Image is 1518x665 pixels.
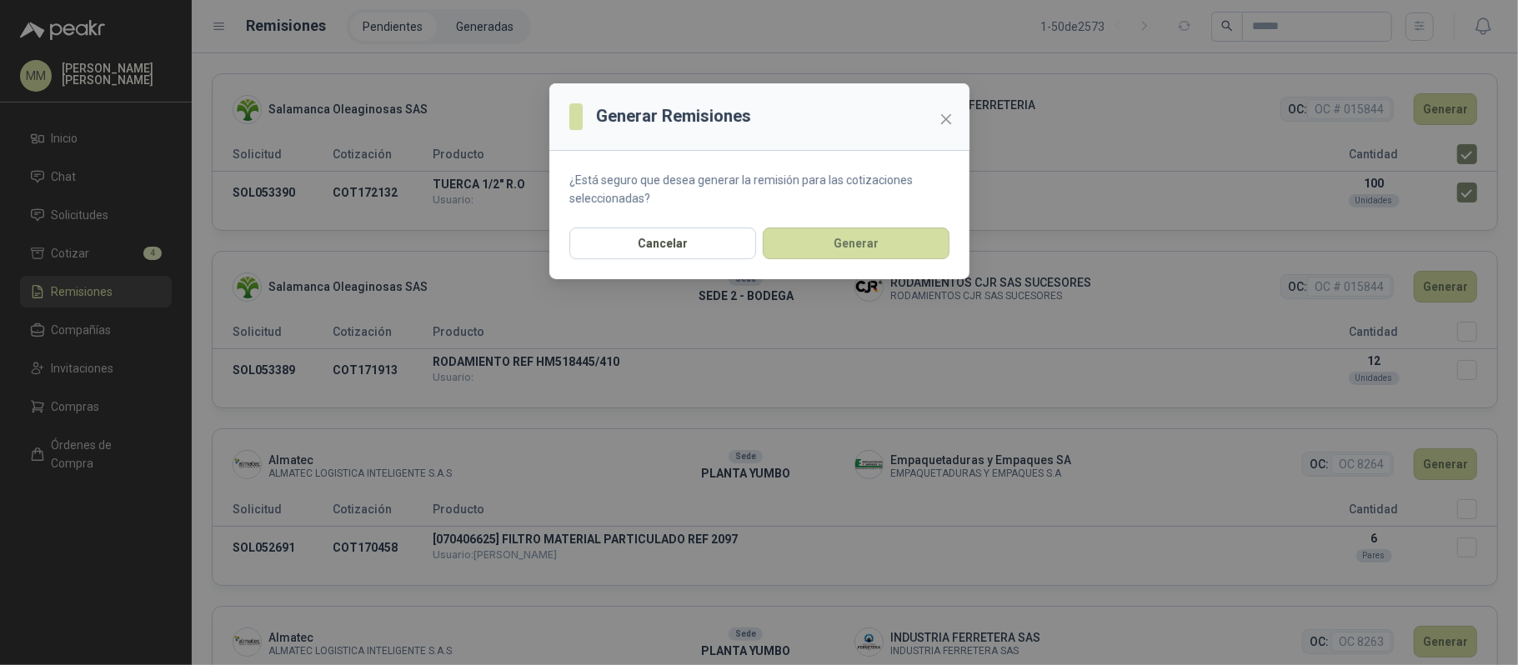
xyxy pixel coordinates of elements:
button: Close [933,106,959,132]
p: ¿Está seguro que desea generar la remisión para las cotizaciones seleccionadas? [569,171,949,207]
span: close [939,112,953,126]
h3: Generar Remisiones [596,103,751,129]
button: Generar [763,227,949,259]
button: Cancelar [569,227,756,259]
